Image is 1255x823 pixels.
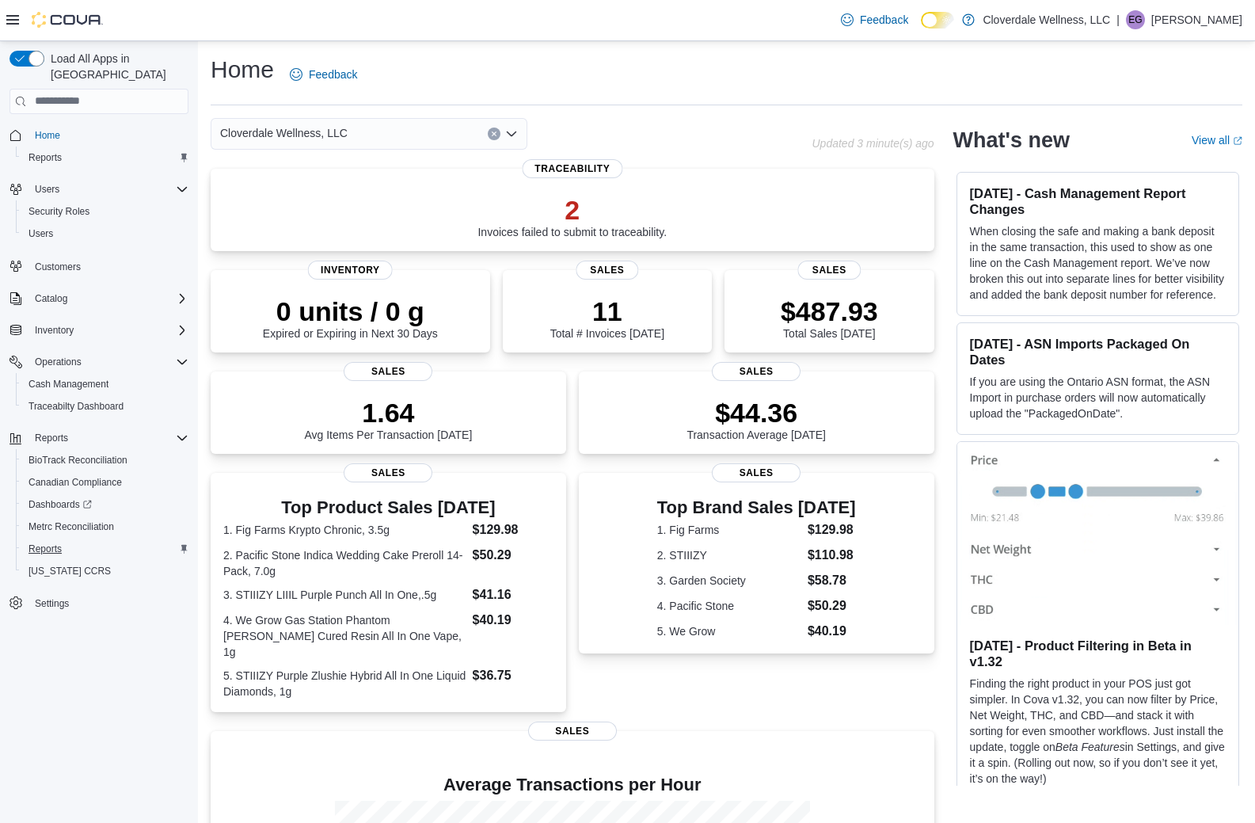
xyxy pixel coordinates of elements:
button: Users [29,180,66,199]
dd: $129.98 [808,520,856,539]
span: Operations [35,356,82,368]
a: BioTrack Reconciliation [22,451,134,470]
p: 1.64 [304,397,472,429]
a: Feedback [835,4,915,36]
a: Cash Management [22,375,115,394]
span: EG [1128,10,1142,29]
a: Home [29,126,67,145]
dd: $110.98 [808,546,856,565]
span: Sales [798,261,861,280]
a: Users [22,224,59,243]
button: Home [3,124,195,147]
a: Customers [29,257,87,276]
span: Feedback [860,12,908,28]
p: [PERSON_NAME] [1151,10,1242,29]
span: BioTrack Reconciliation [29,454,127,467]
span: Reports [29,543,62,555]
span: Dashboards [29,498,92,511]
span: Washington CCRS [22,562,188,581]
span: Users [35,183,59,196]
a: Canadian Compliance [22,473,128,492]
span: Home [35,129,60,142]
span: Users [29,227,53,240]
span: Users [29,180,188,199]
p: Cloverdale Wellness, LLC [983,10,1110,29]
span: Inventory [29,321,188,340]
p: Updated 3 minute(s) ago [812,137,934,150]
p: | [1116,10,1120,29]
span: Home [29,125,188,145]
input: Dark Mode [921,12,954,29]
a: Metrc Reconciliation [22,517,120,536]
span: Traceability [522,159,622,178]
button: Open list of options [505,128,518,140]
span: Cash Management [29,378,108,391]
span: Sales [344,463,432,482]
span: Reports [22,148,188,167]
button: Users [3,178,195,200]
dd: $41.16 [473,585,553,604]
button: Catalog [29,289,74,308]
span: Feedback [309,67,357,82]
span: Sales [528,722,617,741]
dt: 4. Pacific Stone [657,598,801,614]
span: [US_STATE] CCRS [29,565,111,577]
button: Canadian Compliance [16,471,195,493]
button: Traceabilty Dashboard [16,395,195,417]
button: Reports [16,538,195,560]
a: Dashboards [22,495,98,514]
span: Metrc Reconciliation [29,520,114,533]
span: Sales [712,463,801,482]
span: Customers [35,261,81,273]
span: Operations [29,352,188,371]
span: Catalog [35,292,67,305]
button: [US_STATE] CCRS [16,560,195,582]
a: View allExternal link [1192,134,1242,147]
button: Inventory [3,319,195,341]
dd: $58.78 [808,571,856,590]
button: Settings [3,592,195,615]
dd: $36.75 [473,666,553,685]
a: Reports [22,539,68,558]
span: Metrc Reconciliation [22,517,188,536]
span: Sales [344,362,432,381]
button: Reports [16,147,195,169]
span: BioTrack Reconciliation [22,451,188,470]
dd: $129.98 [473,520,553,539]
a: Traceabilty Dashboard [22,397,130,416]
span: Users [22,224,188,243]
span: Reports [29,429,188,448]
div: Expired or Expiring in Next 30 Days [263,295,438,340]
button: Customers [3,254,195,277]
span: Customers [29,256,188,276]
button: Inventory [29,321,80,340]
h4: Average Transactions per Hour [223,775,922,794]
span: Reports [29,151,62,164]
p: 2 [477,194,667,226]
p: 11 [550,295,664,327]
p: If you are using the Ontario ASN format, the ASN Import in purchase orders will now automatically... [970,374,1226,421]
span: Traceabilty Dashboard [29,400,124,413]
button: Metrc Reconciliation [16,516,195,538]
p: 0 units / 0 g [263,295,438,327]
p: $487.93 [781,295,878,327]
button: Operations [3,351,195,373]
a: [US_STATE] CCRS [22,562,117,581]
button: Reports [29,429,74,448]
span: Settings [35,597,69,610]
span: Settings [29,593,188,613]
div: Total # Invoices [DATE] [550,295,664,340]
dt: 5. STIIIZY Purple Zlushie Hybrid All In One Liquid Diamonds, 1g [223,668,466,699]
dd: $40.19 [808,622,856,641]
button: Clear input [488,128,500,140]
dt: 5. We Grow [657,623,801,639]
button: Reports [3,427,195,449]
a: Security Roles [22,202,96,221]
span: Reports [22,539,188,558]
p: $44.36 [686,397,826,429]
span: Catalog [29,289,188,308]
div: Invoices failed to submit to traceability. [477,194,667,238]
h3: Top Brand Sales [DATE] [657,498,856,517]
dt: 2. Pacific Stone Indica Wedding Cake Preroll 14-Pack, 7.0g [223,547,466,579]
